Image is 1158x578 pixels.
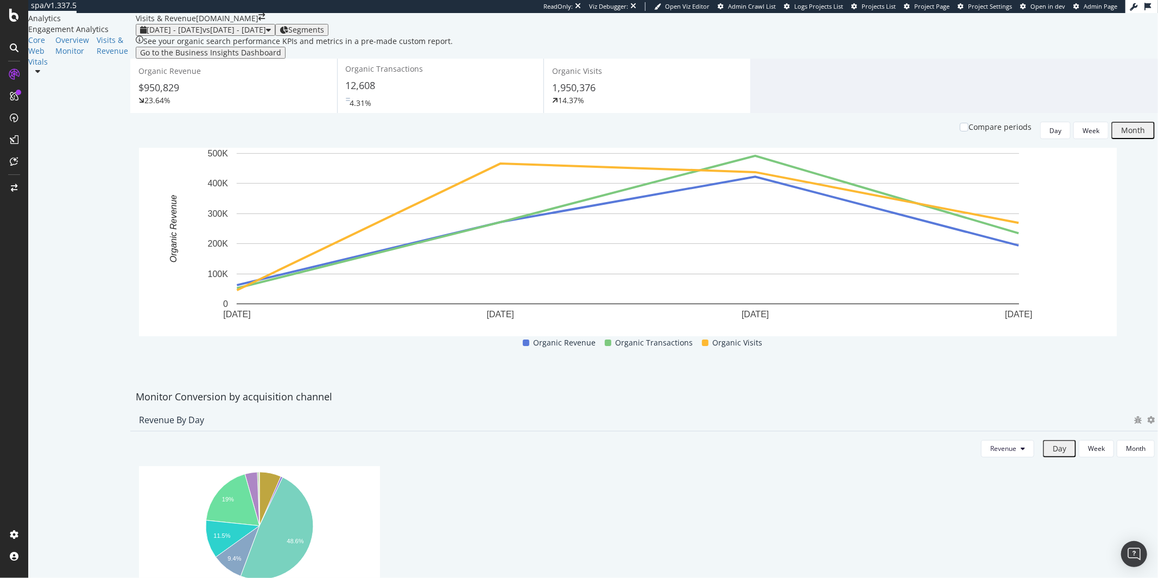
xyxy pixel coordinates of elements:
[350,98,372,109] div: 4.31%
[258,13,265,21] div: arrow-right-arrow-left
[1020,2,1065,11] a: Open in dev
[1084,2,1117,10] span: Admin Page
[904,2,950,11] a: Project Page
[851,2,896,11] a: Projects List
[558,95,584,106] div: 14.37%
[288,24,324,35] span: Segments
[1079,440,1114,457] button: Week
[1121,541,1147,567] div: Open Intercom Messenger
[208,209,229,218] text: 300K
[1111,122,1155,139] button: Month
[287,538,303,544] text: 48.6%
[208,179,229,189] text: 400K
[1043,440,1076,457] button: Day
[55,35,89,46] a: Overview
[136,13,196,24] div: Visits & Revenue
[1040,122,1071,139] button: Day
[784,2,843,11] a: Logs Projects List
[742,310,769,319] text: [DATE]
[143,36,453,47] div: See your organic search performance KPIs and metrics in a pre-made custom report.
[1088,444,1105,453] div: Week
[654,2,710,11] a: Open Viz Editor
[862,2,896,10] span: Projects List
[208,269,229,279] text: 100K
[713,336,763,349] span: Organic Visits
[958,2,1012,11] a: Project Settings
[665,2,710,10] span: Open Viz Editor
[589,2,628,11] div: Viz Debugger:
[981,440,1034,457] button: Revenue
[139,414,204,425] div: Revenue by Day
[28,13,136,24] div: Analytics
[534,336,596,349] span: Organic Revenue
[1121,126,1145,135] div: Month
[208,149,229,158] text: 500K
[275,24,328,36] button: Segments
[969,122,1032,133] div: Compare periods
[138,81,179,94] span: $950,829
[794,2,843,10] span: Logs Projects List
[55,46,89,56] a: Monitor
[1126,444,1146,453] div: Month
[147,24,203,35] span: [DATE] - [DATE]
[28,24,136,35] div: Engagement Analytics
[138,66,201,76] span: Organic Revenue
[990,444,1016,453] span: Revenue
[139,148,1117,336] svg: A chart.
[346,98,350,101] img: Equal
[1117,440,1155,457] button: Month
[718,2,776,11] a: Admin Crawl List
[136,24,275,36] button: [DATE] - [DATE]vs[DATE] - [DATE]
[728,2,776,10] span: Admin Crawl List
[227,555,241,562] text: 9.4%
[543,2,573,11] div: ReadOnly:
[222,496,234,502] text: 19%
[1134,416,1142,424] div: bug
[968,2,1012,10] span: Project Settings
[97,35,128,56] a: Visits & Revenue
[1083,126,1099,135] div: Week
[616,336,693,349] span: Organic Transactions
[223,310,250,319] text: [DATE]
[213,532,230,539] text: 11.5%
[223,299,228,309] text: 0
[136,36,1158,59] div: info banner
[144,95,170,106] div: 23.64%
[914,2,950,10] span: Project Page
[1049,126,1061,135] div: Day
[346,79,376,92] span: 12,608
[346,64,423,74] span: Organic Transactions
[552,81,596,94] span: 1,950,376
[208,239,229,248] text: 200K
[1030,2,1065,10] span: Open in dev
[203,24,266,35] span: vs [DATE] - [DATE]
[1073,2,1117,11] a: Admin Page
[1053,444,1066,453] div: Day
[28,35,48,67] a: Core Web Vitals
[552,66,602,76] span: Organic Visits
[169,195,178,263] text: Organic Revenue
[487,310,514,319] text: [DATE]
[196,13,258,24] div: [DOMAIN_NAME]
[1005,310,1032,319] text: [DATE]
[136,47,286,59] button: Go to the Business Insights Dashboard
[1073,122,1109,139] button: Week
